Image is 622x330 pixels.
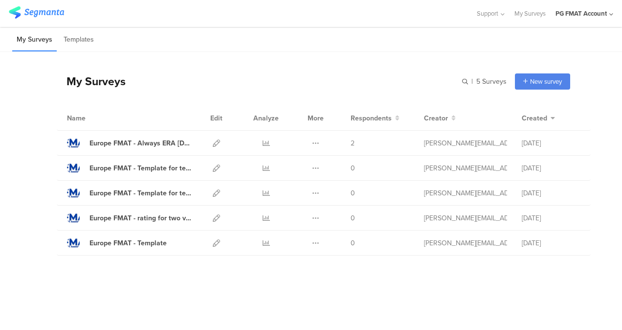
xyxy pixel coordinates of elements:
[424,213,507,223] div: constantinescu.a@pg.com
[89,188,191,198] div: Europe FMAT - Template for testing 1
[59,28,98,51] li: Templates
[67,113,126,123] div: Name
[351,113,400,123] button: Respondents
[305,106,326,130] div: More
[351,188,355,198] span: 0
[89,163,191,173] div: Europe FMAT - Template for testing 2
[530,77,562,86] span: New survey
[522,138,580,148] div: [DATE]
[522,188,580,198] div: [DATE]
[424,113,448,123] span: Creator
[424,238,507,248] div: constantinescu.a@pg.com
[522,113,555,123] button: Created
[477,9,498,18] span: Support
[9,6,64,19] img: segmanta logo
[522,113,547,123] span: Created
[67,187,191,199] a: Europe FMAT - Template for testing 1
[89,238,167,248] div: Europe FMAT - Template
[424,113,456,123] button: Creator
[67,137,191,149] a: Europe FMAT - Always ERA [DATE]
[351,213,355,223] span: 0
[89,213,191,223] div: Europe FMAT - rating for two variants
[522,213,580,223] div: [DATE]
[470,76,474,87] span: |
[424,163,507,173] div: constantinescu.a@pg.com
[351,163,355,173] span: 0
[67,236,167,249] a: Europe FMAT - Template
[351,138,355,148] span: 2
[351,238,355,248] span: 0
[522,238,580,248] div: [DATE]
[424,138,507,148] div: lopez.f.9@pg.com
[57,73,126,90] div: My Surveys
[12,28,57,51] li: My Surveys
[67,212,191,224] a: Europe FMAT - rating for two variants
[206,106,227,130] div: Edit
[476,76,507,87] span: 5 Surveys
[522,163,580,173] div: [DATE]
[89,138,191,148] div: Europe FMAT - Always ERA Sep 2025
[251,106,281,130] div: Analyze
[555,9,607,18] div: PG FMAT Account
[424,188,507,198] div: constantinescu.a@pg.com
[351,113,392,123] span: Respondents
[67,162,191,174] a: Europe FMAT - Template for testing 2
